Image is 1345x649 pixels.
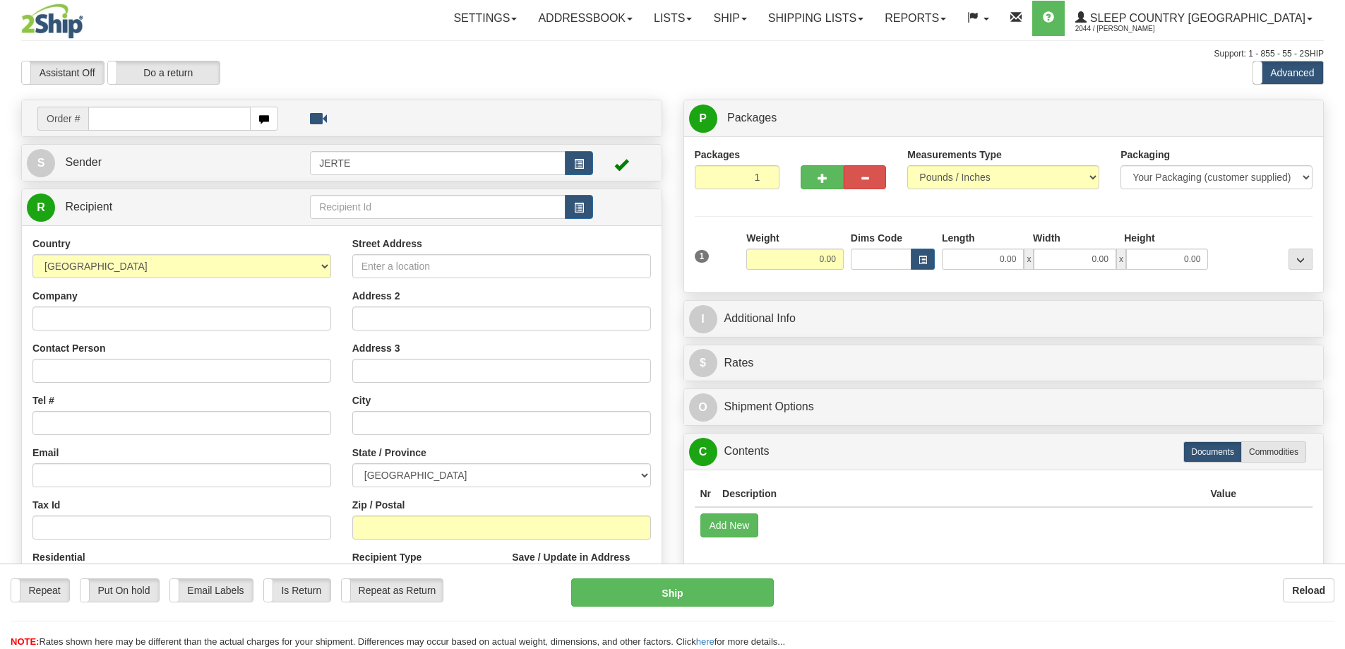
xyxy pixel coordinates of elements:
a: here [696,636,715,647]
label: Put On hold [80,579,159,602]
th: Nr [695,481,717,507]
label: Repeat as Return [342,579,443,602]
label: Width [1033,231,1060,245]
label: Weight [746,231,779,245]
label: Contact Person [32,341,105,355]
a: CContents [689,437,1319,466]
label: Company [32,289,78,303]
label: Email [32,446,59,460]
label: Save / Update in Address Book [512,550,650,578]
label: Country [32,237,71,251]
button: Reload [1283,578,1334,602]
iframe: chat widget [1313,252,1344,396]
span: I [689,305,717,333]
label: City [352,393,371,407]
input: Sender Id [310,151,566,175]
span: x [1116,249,1126,270]
span: P [689,105,717,133]
span: $ [689,349,717,377]
span: O [689,393,717,422]
button: Ship [571,578,774,607]
span: Order # [37,107,88,131]
label: Advanced [1253,61,1323,84]
input: Enter a location [352,254,651,278]
span: Packages [727,112,777,124]
label: Repeat [11,579,69,602]
a: Reports [874,1,957,36]
span: Recipient [65,201,112,213]
img: logo2044.jpg [21,4,83,39]
label: Tax Id [32,498,60,512]
label: Residential [32,550,85,564]
input: Recipient Id [310,195,566,219]
label: Packaging [1120,148,1170,162]
a: Ship [703,1,757,36]
a: R Recipient [27,193,279,222]
label: Dims Code [851,231,902,245]
label: Packages [695,148,741,162]
label: Length [942,231,975,245]
label: Documents [1183,441,1242,463]
a: Settings [443,1,527,36]
label: Address 2 [352,289,400,303]
label: State / Province [352,446,426,460]
span: x [1024,249,1034,270]
div: ... [1289,249,1313,270]
label: Is Return [264,579,330,602]
label: Tel # [32,393,54,407]
a: P Packages [689,104,1319,133]
span: Sender [65,156,102,168]
div: Support: 1 - 855 - 55 - 2SHIP [21,48,1324,60]
span: 1 [695,250,710,263]
b: Reload [1292,585,1325,596]
a: Lists [643,1,703,36]
span: S [27,149,55,177]
label: Measurements Type [907,148,1002,162]
a: IAdditional Info [689,304,1319,333]
a: Shipping lists [758,1,874,36]
label: Street Address [352,237,422,251]
span: R [27,193,55,222]
span: C [689,438,717,466]
a: $Rates [689,349,1319,378]
label: Address 3 [352,341,400,355]
label: Zip / Postal [352,498,405,512]
span: Sleep Country [GEOGRAPHIC_DATA] [1087,12,1305,24]
th: Description [717,481,1204,507]
label: Commodities [1241,441,1306,463]
label: Email Labels [170,579,253,602]
a: S Sender [27,148,310,177]
a: OShipment Options [689,393,1319,422]
button: Add New [700,513,759,537]
a: Addressbook [527,1,643,36]
span: 2044 / [PERSON_NAME] [1075,22,1181,36]
th: Value [1204,481,1242,507]
a: Sleep Country [GEOGRAPHIC_DATA] 2044 / [PERSON_NAME] [1065,1,1323,36]
label: Do a return [108,61,220,84]
label: Assistant Off [22,61,104,84]
span: NOTE: [11,636,39,647]
label: Height [1124,231,1155,245]
label: Recipient Type [352,550,422,564]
